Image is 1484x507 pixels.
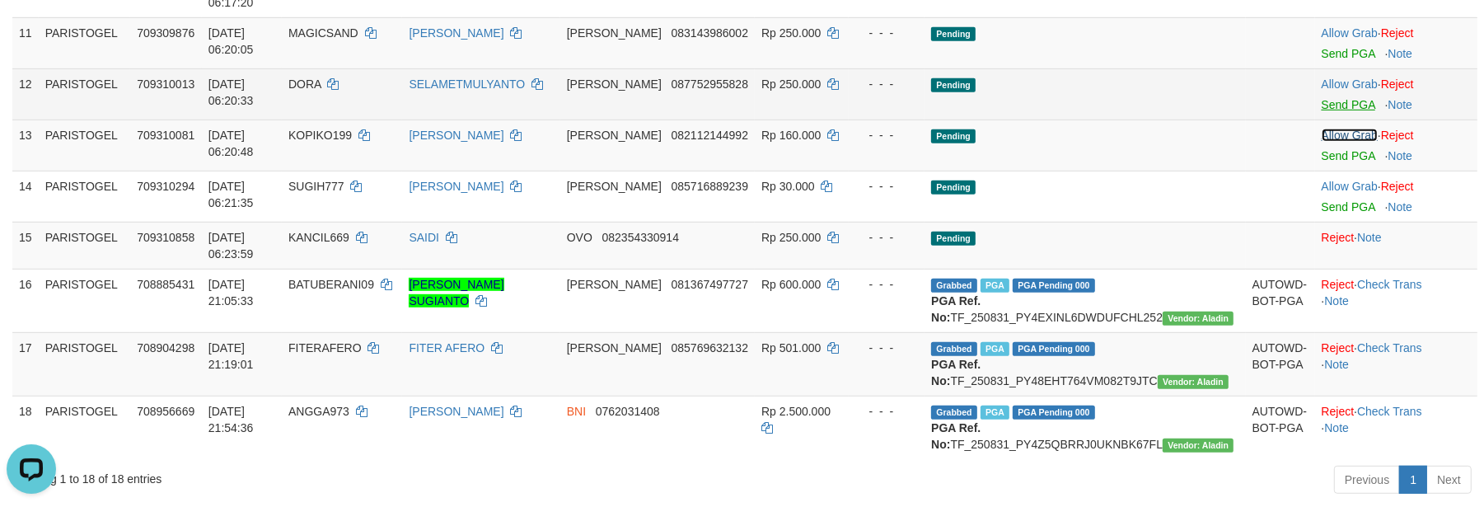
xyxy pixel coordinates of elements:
a: Reject [1381,77,1414,91]
span: Vendor URL: https://payment4.1velocity.biz [1158,375,1229,389]
span: Pending [931,232,976,246]
span: [DATE] 21:54:36 [208,405,254,434]
td: 17 [12,332,39,396]
a: Check Trans [1357,405,1422,418]
span: MAGICSAND [288,26,358,40]
span: Grabbed [931,279,977,293]
td: AUTOWD-BOT-PGA [1246,269,1315,332]
a: Note [1388,98,1413,111]
a: Reject [1381,180,1414,193]
a: Note [1357,231,1382,244]
td: 18 [12,396,39,459]
a: [PERSON_NAME] [409,26,503,40]
span: · [1322,26,1381,40]
span: Rp 501.000 [761,341,821,354]
td: 15 [12,222,39,269]
td: · · [1315,269,1477,332]
button: Open LiveChat chat widget [7,7,56,56]
span: BATUBERANI09 [288,278,374,291]
span: Rp 250.000 [761,77,821,91]
td: 11 [12,17,39,68]
span: · [1322,129,1381,142]
span: · [1322,77,1381,91]
span: BNI [567,405,586,418]
td: 16 [12,269,39,332]
td: PARISTOGEL [39,332,131,396]
span: Copy 085769632132 to clipboard [672,341,748,354]
td: · [1315,120,1477,171]
span: [DATE] 06:20:05 [208,26,254,56]
div: - - - [855,178,918,195]
a: Note [1324,294,1349,307]
span: 709310013 [137,77,194,91]
span: [PERSON_NAME] [567,26,662,40]
a: Next [1426,466,1472,494]
span: DORA [288,77,321,91]
td: AUTOWD-BOT-PGA [1246,396,1315,459]
a: Reject [1322,231,1355,244]
b: PGA Ref. No: [931,358,981,387]
span: Rp 2.500.000 [761,405,831,418]
a: Allow Grab [1322,180,1378,193]
span: ANGGA973 [288,405,349,418]
a: 1 [1399,466,1427,494]
a: FITER AFERO [409,341,485,354]
div: Showing 1 to 18 of 18 entries [12,464,606,487]
span: Copy 081367497727 to clipboard [672,278,748,291]
a: Reject [1322,341,1355,354]
span: Pending [931,181,976,195]
span: PGA Pending [1013,342,1095,356]
span: Rp 250.000 [761,231,821,244]
a: Reject [1322,405,1355,418]
a: Reject [1381,26,1414,40]
span: 709310081 [137,129,194,142]
div: - - - [855,76,918,92]
a: Check Trans [1357,341,1422,354]
span: Vendor URL: https://payment4.1velocity.biz [1163,312,1234,326]
a: Send PGA [1322,200,1375,214]
div: - - - [855,25,918,41]
span: 708904298 [137,341,194,354]
span: Rp 250.000 [761,26,821,40]
td: TF_250831_PY48EHT764VM082T9JTC [925,332,1245,396]
span: Vendor URL: https://payment4.1velocity.biz [1163,439,1234,453]
span: 709310858 [137,231,194,244]
span: Pending [931,78,976,92]
span: 709309876 [137,26,194,40]
div: - - - [855,127,918,143]
a: Note [1388,149,1413,162]
a: [PERSON_NAME] [409,129,503,142]
span: Grabbed [931,406,977,420]
td: · [1315,222,1477,269]
span: [DATE] 06:23:59 [208,231,254,261]
a: Reject [1381,129,1414,142]
td: 13 [12,120,39,171]
span: Pending [931,129,976,143]
span: [DATE] 06:20:48 [208,129,254,158]
span: [PERSON_NAME] [567,129,662,142]
a: [PERSON_NAME] [409,405,503,418]
td: · · [1315,396,1477,459]
span: PGA Pending [1013,279,1095,293]
span: [DATE] 06:21:35 [208,180,254,209]
div: - - - [855,340,918,356]
td: 14 [12,171,39,222]
span: [DATE] 21:05:33 [208,278,254,307]
td: · [1315,171,1477,222]
td: PARISTOGEL [39,396,131,459]
td: PARISTOGEL [39,17,131,68]
span: KANCIL669 [288,231,349,244]
div: - - - [855,276,918,293]
span: PGA Pending [1013,406,1095,420]
span: [DATE] 06:20:33 [208,77,254,107]
span: OVO [567,231,592,244]
span: [DATE] 21:19:01 [208,341,254,371]
span: FITERAFERO [288,341,362,354]
td: PARISTOGEL [39,269,131,332]
b: PGA Ref. No: [931,294,981,324]
div: - - - [855,229,918,246]
a: Send PGA [1322,47,1375,60]
a: Allow Grab [1322,129,1378,142]
span: SUGIH777 [288,180,344,193]
td: TF_250831_PY4EXINL6DWDUFCHL252 [925,269,1245,332]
